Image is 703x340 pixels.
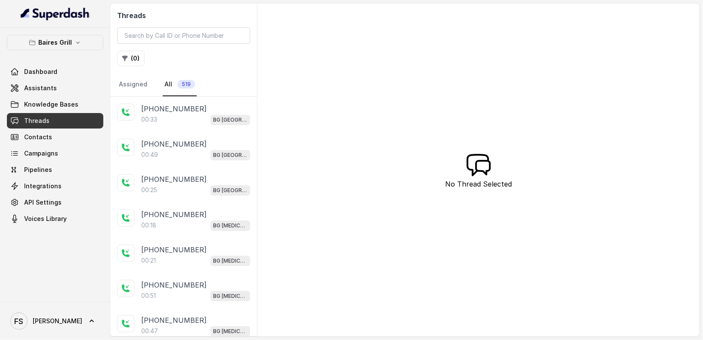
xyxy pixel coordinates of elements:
[141,315,207,325] p: [PHONE_NUMBER]
[141,174,207,184] p: [PHONE_NUMBER]
[7,178,103,194] a: Integrations
[24,165,52,174] span: Pipelines
[7,129,103,145] a: Contacts
[7,80,103,96] a: Assistants
[7,211,103,227] a: Voices Library
[33,317,82,325] span: [PERSON_NAME]
[141,291,156,300] p: 00:51
[24,198,62,207] span: API Settings
[177,80,195,89] span: 519
[24,100,78,109] span: Knowledge Bases
[213,186,248,195] p: BG [GEOGRAPHIC_DATA]
[117,10,250,21] h2: Threads
[141,139,207,149] p: [PHONE_NUMBER]
[141,186,157,194] p: 00:25
[141,327,158,335] p: 00:47
[141,209,207,220] p: [PHONE_NUMBER]
[213,221,248,230] p: BG [MEDICAL_DATA]
[38,37,72,48] p: Baires Grill
[117,51,145,66] button: (0)
[24,182,62,190] span: Integrations
[117,28,250,44] input: Search by Call ID or Phone Number
[213,327,248,336] p: BG [MEDICAL_DATA]
[141,245,207,255] p: [PHONE_NUMBER]
[7,146,103,161] a: Campaigns
[24,67,57,76] span: Dashboard
[141,256,156,265] p: 00:21
[141,150,158,159] p: 00:49
[445,179,512,189] p: No Thread Selected
[213,116,248,124] p: BG [GEOGRAPHIC_DATA]
[24,149,58,158] span: Campaigns
[141,221,156,230] p: 00:18
[141,104,207,114] p: [PHONE_NUMBER]
[213,257,248,265] p: BG [MEDICAL_DATA]
[7,113,103,129] a: Threads
[141,115,157,124] p: 00:33
[7,195,103,210] a: API Settings
[7,309,103,333] a: [PERSON_NAME]
[7,162,103,178] a: Pipelines
[213,292,248,300] p: BG [MEDICAL_DATA]
[24,214,67,223] span: Voices Library
[21,7,90,21] img: light.svg
[117,73,250,96] nav: Tabs
[213,151,248,159] p: BG [GEOGRAPHIC_DATA]
[24,133,52,141] span: Contacts
[141,280,207,290] p: [PHONE_NUMBER]
[15,317,24,326] text: FS
[163,73,197,96] a: All519
[24,84,57,92] span: Assistants
[117,73,149,96] a: Assigned
[7,97,103,112] a: Knowledge Bases
[7,64,103,80] a: Dashboard
[7,35,103,50] button: Baires Grill
[24,116,50,125] span: Threads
